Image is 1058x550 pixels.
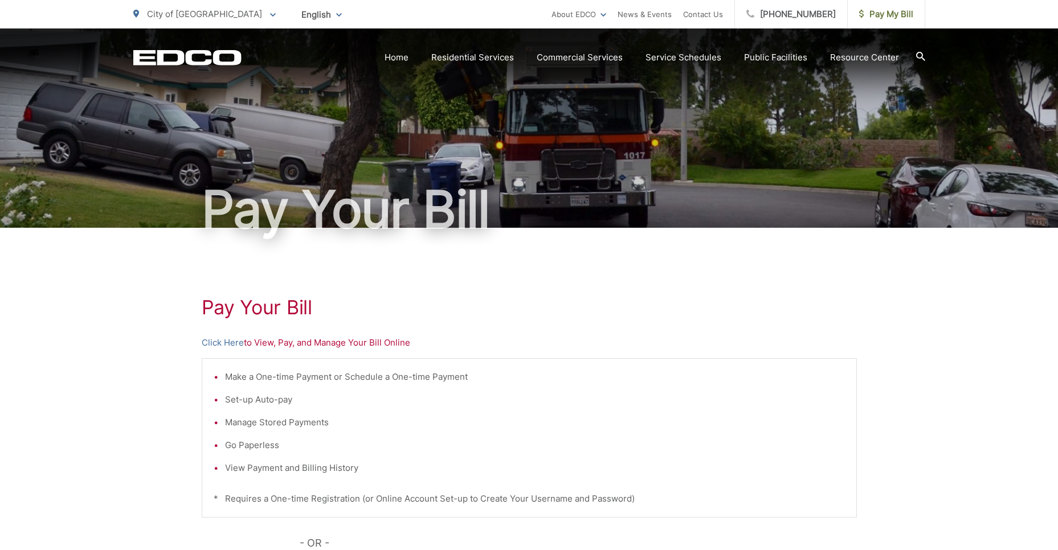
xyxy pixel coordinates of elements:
[202,296,857,319] h1: Pay Your Bill
[618,7,672,21] a: News & Events
[133,50,242,65] a: EDCD logo. Return to the homepage.
[225,393,845,407] li: Set-up Auto-pay
[744,51,807,64] a: Public Facilities
[385,51,409,64] a: Home
[147,9,262,19] span: City of [GEOGRAPHIC_DATA]
[202,336,244,350] a: Click Here
[225,370,845,384] li: Make a One-time Payment or Schedule a One-time Payment
[133,181,925,238] h1: Pay Your Bill
[202,336,857,350] p: to View, Pay, and Manage Your Bill Online
[552,7,606,21] a: About EDCO
[646,51,721,64] a: Service Schedules
[293,5,350,24] span: English
[431,51,514,64] a: Residential Services
[225,416,845,429] li: Manage Stored Payments
[859,7,913,21] span: Pay My Bill
[214,492,845,506] p: * Requires a One-time Registration (or Online Account Set-up to Create Your Username and Password)
[830,51,899,64] a: Resource Center
[225,461,845,475] li: View Payment and Billing History
[225,438,845,452] li: Go Paperless
[537,51,623,64] a: Commercial Services
[683,7,723,21] a: Contact Us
